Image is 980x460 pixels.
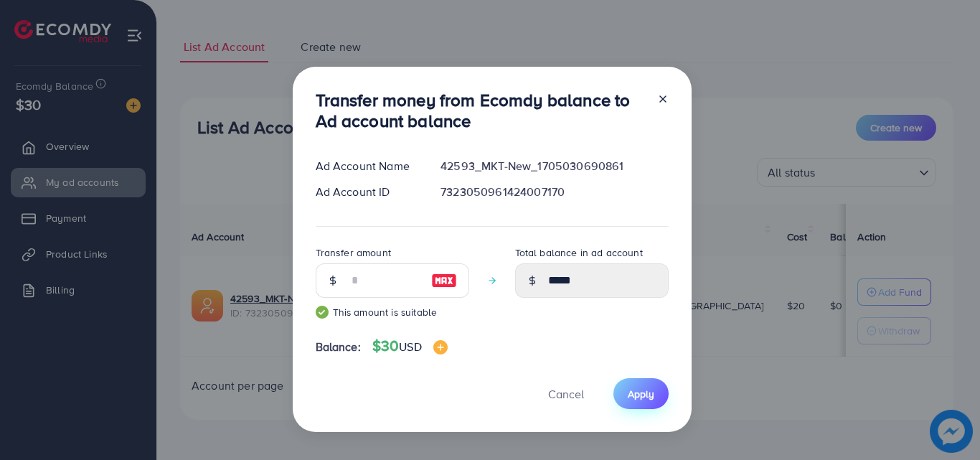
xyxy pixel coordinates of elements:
button: Apply [613,378,669,409]
div: Ad Account Name [304,158,430,174]
h3: Transfer money from Ecomdy balance to Ad account balance [316,90,646,131]
span: Balance: [316,339,361,355]
button: Cancel [530,378,602,409]
img: image [433,340,448,355]
label: Transfer amount [316,245,391,260]
span: Cancel [548,386,584,402]
span: Apply [628,387,654,401]
small: This amount is suitable [316,305,469,319]
h4: $30 [372,337,448,355]
span: USD [399,339,421,355]
img: guide [316,306,329,319]
img: image [431,272,457,289]
div: 42593_MKT-New_1705030690861 [429,158,679,174]
div: Ad Account ID [304,184,430,200]
label: Total balance in ad account [515,245,643,260]
div: 7323050961424007170 [429,184,679,200]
